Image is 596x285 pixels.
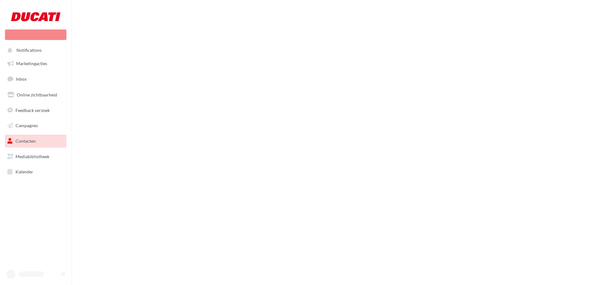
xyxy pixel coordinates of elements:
a: Marketingacties [4,57,68,70]
a: Mediabibliotheek [4,150,68,163]
span: Notifications [16,48,42,53]
a: Campagnes [4,119,68,132]
span: Mediabibliotheek [16,154,49,159]
span: Marketingacties [16,61,47,66]
span: Contacten [16,138,36,144]
span: Kalender [16,169,33,174]
span: Campagnes [16,123,38,128]
span: Feedback verzoek [16,107,50,113]
div: Nieuwe campagne [5,29,66,40]
span: Inbox [16,76,27,82]
a: Inbox [4,72,68,86]
a: Online zichtbaarheid [4,88,68,101]
a: Feedback verzoek [4,104,68,117]
span: Online zichtbaarheid [17,92,57,97]
a: Contacten [4,135,68,148]
a: Kalender [4,165,68,178]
